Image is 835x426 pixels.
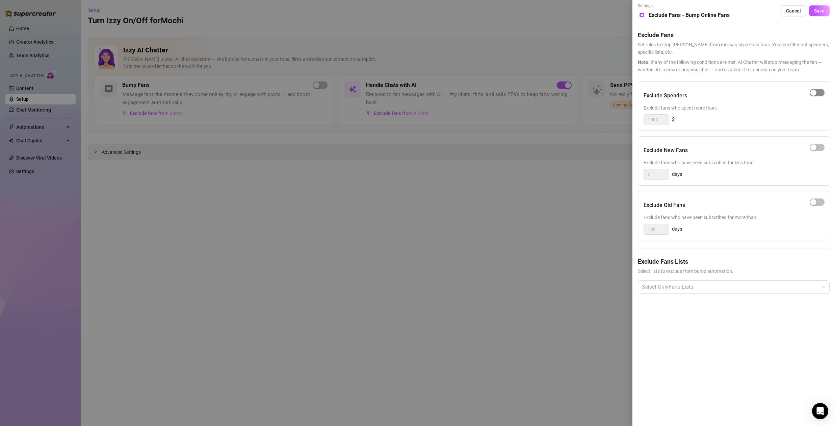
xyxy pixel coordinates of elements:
button: Save [809,5,830,16]
button: Cancel [781,5,806,16]
span: Exclude fans who have been subscribed for less than: [644,159,825,166]
span: Settings [638,3,730,9]
span: $ [672,116,675,124]
span: Save [814,8,825,14]
h5: Exclude Fans - Bump Online Fans [649,11,730,19]
span: days [672,170,682,179]
span: days [672,225,682,233]
h5: Exclude Fans Lists [638,257,830,266]
span: Set rules to stop [PERSON_NAME] from messaging certain fans. You can filter out spenders, specifi... [638,41,830,56]
span: Select lists to exclude from bump automation. [638,267,830,275]
span: Exclude fans who spent more than: [644,104,825,112]
span: Exclude fans who have been subscribed for more than: [644,214,825,221]
h5: Exclude Old Fans [644,201,685,209]
span: Cancel [786,8,801,14]
h5: Exclude New Fans [644,146,688,155]
div: Open Intercom Messenger [812,403,828,419]
h5: Exclude Spenders [644,92,687,100]
span: If any of the following conditions are met, AI Chatter will stop messaging the fan — whether it's... [638,58,830,73]
h5: Exclude Fans [638,30,830,40]
span: Note: [638,60,650,65]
